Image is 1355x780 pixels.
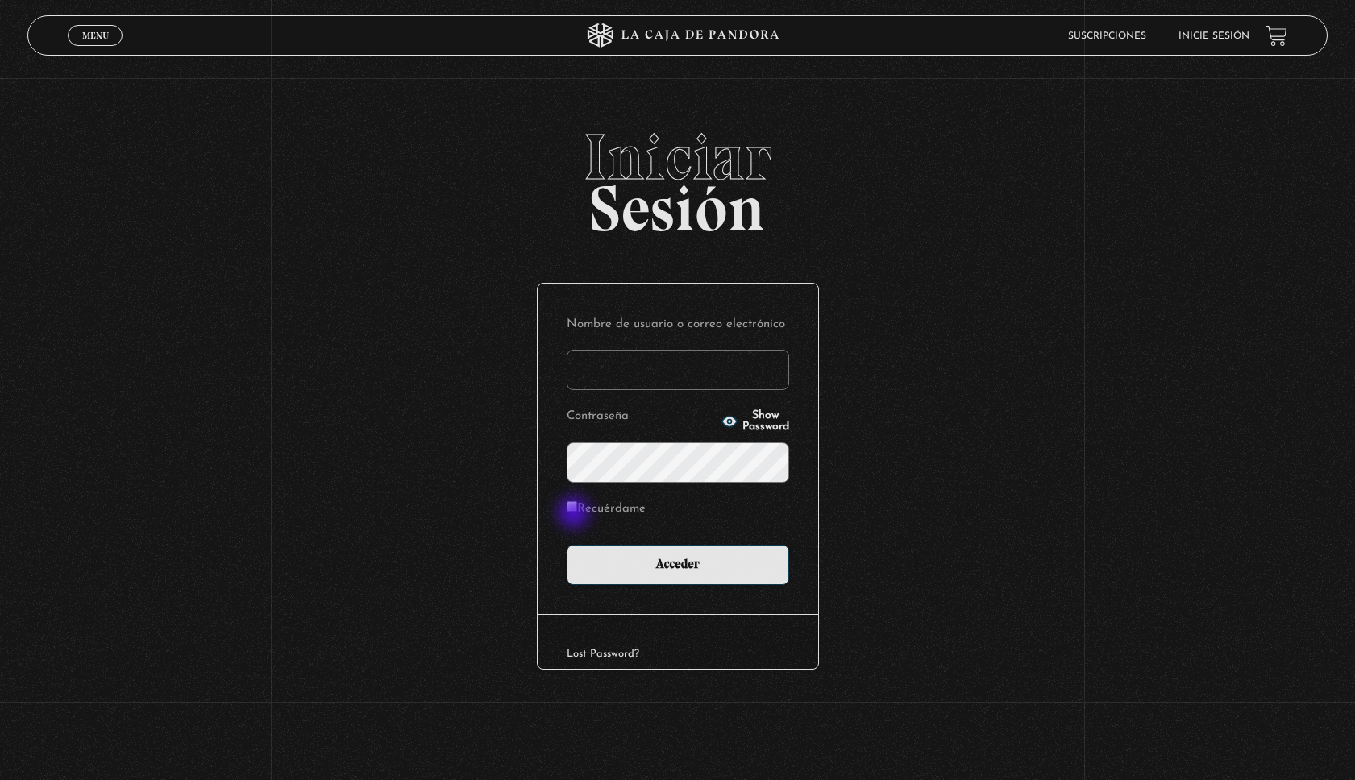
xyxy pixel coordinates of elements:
[82,31,109,40] span: Menu
[567,501,577,512] input: Recuérdame
[567,497,646,522] label: Recuérdame
[567,405,717,429] label: Contraseña
[1068,31,1146,41] a: Suscripciones
[27,125,1328,228] h2: Sesión
[77,44,114,56] span: Cerrar
[721,410,789,433] button: Show Password
[567,313,789,338] label: Nombre de usuario o correo electrónico
[567,649,639,659] a: Lost Password?
[27,125,1328,189] span: Iniciar
[742,410,789,433] span: Show Password
[1178,31,1249,41] a: Inicie sesión
[567,545,789,585] input: Acceder
[1266,25,1287,47] a: View your shopping cart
